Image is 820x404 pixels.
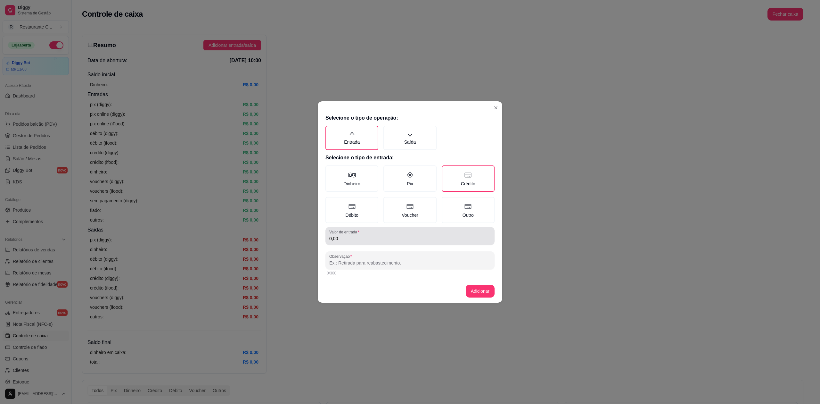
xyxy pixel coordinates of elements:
[442,197,495,223] label: Outro
[329,235,491,242] input: Valor de entrada
[325,126,378,150] label: Entrada
[325,154,495,162] h2: Selecione o tipo de entrada:
[329,254,354,259] label: Observação
[325,165,378,192] label: Dinheiro
[349,131,355,137] span: arrow-up
[407,131,413,137] span: arrow-down
[325,197,378,223] label: Débito
[383,126,436,150] label: Saída
[442,165,495,192] label: Crédito
[325,114,495,122] h2: Selecione o tipo de operação:
[491,103,501,113] button: Close
[329,260,491,266] input: Observação
[466,285,495,298] button: Adicionar
[383,165,436,192] label: Pix
[329,229,361,235] label: Valor de entrada
[383,197,436,223] label: Voucher
[327,271,493,276] div: 0/300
